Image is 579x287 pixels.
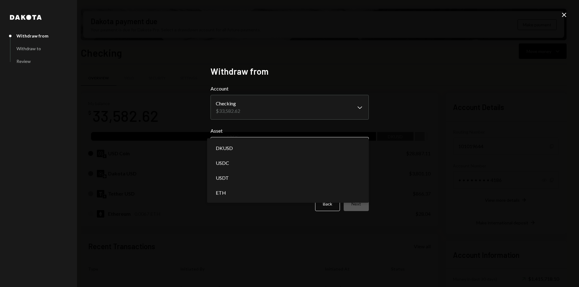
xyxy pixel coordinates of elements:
button: Back [315,196,340,211]
div: Withdraw to [16,46,41,51]
h2: Withdraw from [210,65,369,77]
div: Withdraw from [16,33,48,38]
span: USDC [216,159,229,167]
label: Account [210,85,369,92]
button: Account [210,95,369,120]
button: Asset [210,137,369,154]
label: Asset [210,127,369,135]
span: DKUSD [216,144,233,152]
span: USDT [216,174,229,182]
div: Review [16,59,31,64]
span: ETH [216,189,226,196]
